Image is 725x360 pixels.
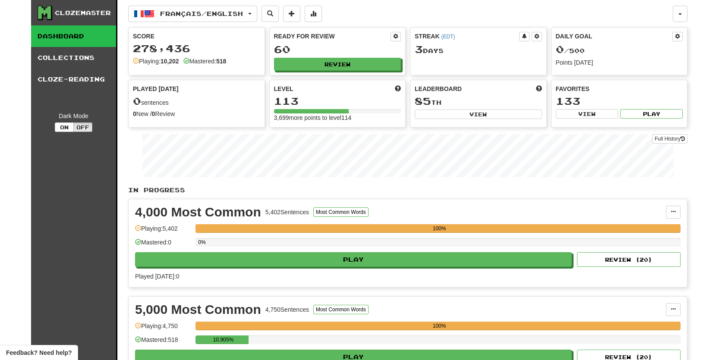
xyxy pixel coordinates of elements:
div: New / Review [133,110,260,118]
button: Play [135,252,572,267]
div: Score [133,32,260,41]
span: Open feedback widget [6,348,72,357]
a: Dashboard [31,25,116,47]
a: Full History [652,134,687,144]
strong: 0 [152,110,155,117]
button: Add sentence to collection [283,6,300,22]
div: 60 [274,44,401,55]
span: 0 [556,43,564,55]
div: Mastered: 0 [135,238,191,252]
button: Play [620,109,683,119]
strong: 0 [133,110,136,117]
div: 113 [274,96,401,106]
span: 85 [415,95,431,107]
div: Favorites [556,85,683,93]
div: 278,436 [133,43,260,54]
button: Most Common Words [313,305,369,314]
a: (EDT) [441,34,455,40]
button: Français/English [128,6,257,22]
span: Leaderboard [415,85,462,93]
span: This week in points, UTC [536,85,542,93]
div: Playing: 4,750 [135,322,191,336]
div: 100% [198,224,681,233]
button: On [55,122,74,132]
button: More stats [305,6,322,22]
div: Mastered: 518 [135,335,191,350]
div: Playing: [133,57,179,66]
div: Clozemaster [55,9,111,17]
button: View [556,109,618,119]
button: Review [274,58,401,71]
div: Ready for Review [274,32,391,41]
strong: 518 [216,58,226,65]
span: Played [DATE]: 0 [135,273,179,280]
strong: 10,202 [161,58,179,65]
span: Français / English [160,10,243,17]
button: Review (20) [577,252,681,267]
span: Level [274,85,293,93]
span: / 500 [556,47,585,54]
span: Played [DATE] [133,85,179,93]
button: Off [73,122,92,132]
div: 5,402 Sentences [265,208,309,216]
a: Cloze-Reading [31,69,116,90]
div: Streak [415,32,519,41]
div: 4,000 Most Common [135,206,261,219]
div: 4,750 Sentences [265,305,309,314]
button: Search sentences [262,6,279,22]
div: 3,699 more points to level 114 [274,113,401,122]
div: 5,000 Most Common [135,303,261,316]
div: Playing: 5,402 [135,224,191,238]
span: Score more points to level up [395,85,401,93]
button: View [415,110,542,119]
div: Dark Mode [38,112,110,120]
span: 3 [415,43,423,55]
div: Mastered: [183,57,227,66]
a: Collections [31,47,116,69]
p: In Progress [128,186,687,194]
span: 0 [133,95,141,107]
div: 10.905% [198,335,248,344]
div: Points [DATE] [556,58,683,67]
div: Day s [415,44,542,55]
div: 133 [556,96,683,106]
div: th [415,96,542,107]
div: Daily Goal [556,32,673,41]
button: Most Common Words [313,207,369,217]
div: sentences [133,96,260,107]
div: 100% [198,322,681,330]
